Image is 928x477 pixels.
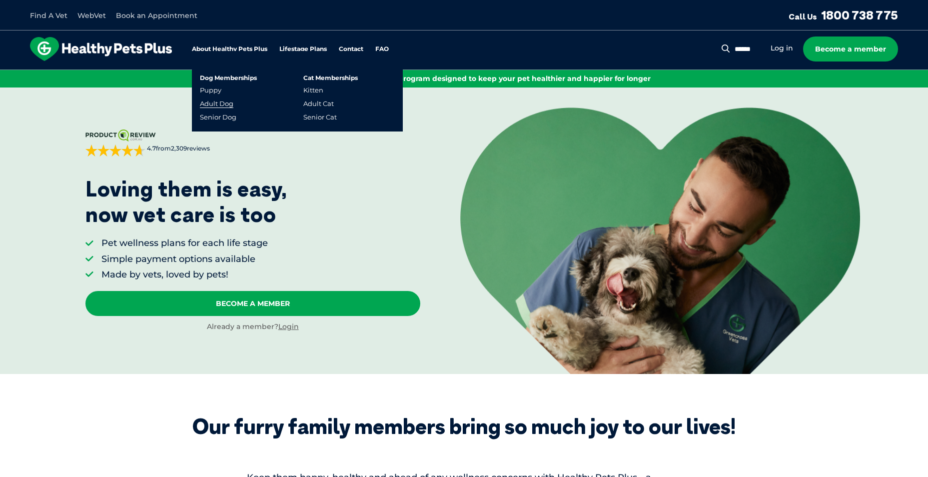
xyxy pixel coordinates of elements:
a: Senior Dog [200,113,236,121]
a: 4.7from2,309reviews [85,129,420,156]
a: Adult Cat [303,99,334,108]
a: Contact [339,46,363,52]
a: Call Us1800 738 775 [789,7,898,22]
li: Made by vets, loved by pets! [101,268,268,281]
img: hpp-logo [30,37,172,61]
a: Puppy [200,86,221,94]
a: Book an Appointment [116,11,197,20]
span: from [145,144,210,153]
p: Loving them is easy, now vet care is too [85,176,287,227]
div: 4.7 out of 5 stars [85,144,145,156]
a: Login [278,322,299,331]
span: 2,309 reviews [171,144,210,152]
button: Search [720,43,732,53]
a: Kitten [303,86,323,94]
img: <p>Loving them is easy, <br /> now vet care is too</p> [460,107,860,373]
a: FAQ [375,46,389,52]
span: Call Us [789,11,817,21]
li: Simple payment options available [101,253,268,265]
strong: 4.7 [147,144,156,152]
a: Lifestage Plans [279,46,327,52]
a: Become A Member [85,291,420,316]
a: Cat Memberships [303,75,358,81]
a: About Healthy Pets Plus [192,46,267,52]
a: Find A Vet [30,11,67,20]
a: Become a member [803,36,898,61]
a: WebVet [77,11,106,20]
a: Adult Dog [200,99,233,108]
a: Senior Cat [303,113,337,121]
a: Dog Memberships [200,75,257,81]
div: Already a member? [85,322,420,332]
li: Pet wellness plans for each life stage [101,237,268,249]
span: Proactive, preventative wellness program designed to keep your pet healthier and happier for longer [277,74,651,83]
a: Log in [771,43,793,53]
div: Our furry family members bring so much joy to our lives! [192,414,736,439]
